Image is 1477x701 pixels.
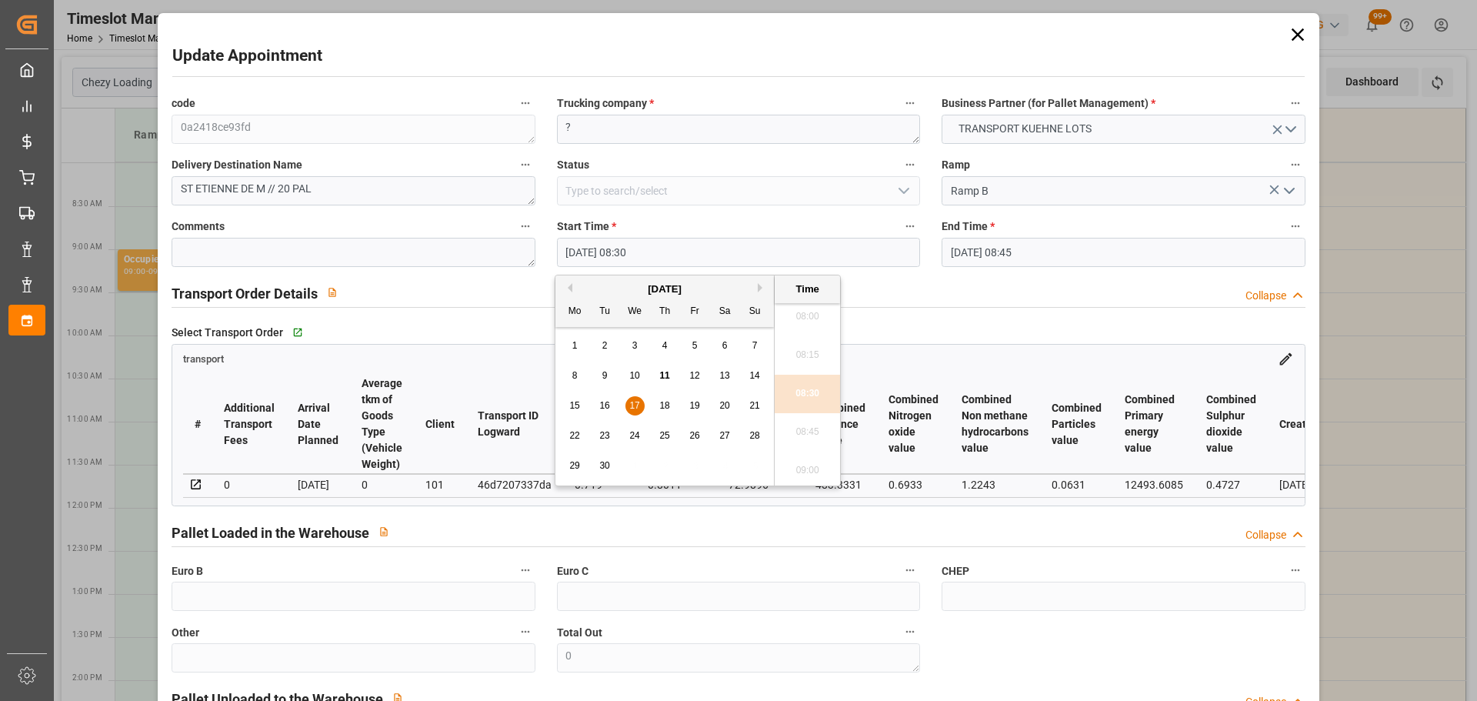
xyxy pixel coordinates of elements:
[595,336,615,356] div: Choose Tuesday, September 2nd, 2025
[689,400,699,411] span: 19
[942,176,1305,205] input: Type to search/select
[685,302,705,322] div: Fr
[1052,476,1102,494] div: 0.0631
[172,283,318,304] h2: Transport Order Details
[659,370,669,381] span: 11
[298,476,338,494] div: [DATE]
[569,430,579,441] span: 22
[749,370,759,381] span: 14
[1245,527,1286,543] div: Collapse
[1285,560,1305,580] button: CHEP
[172,522,369,543] h2: Pallet Loaded in the Warehouse
[662,340,668,351] span: 4
[318,278,347,307] button: View description
[625,336,645,356] div: Choose Wednesday, September 3rd, 2025
[172,563,203,579] span: Euro B
[659,430,669,441] span: 25
[350,375,414,474] th: Average tkm of Goods Type (Vehicle Weight)
[942,238,1305,267] input: DD-MM-YYYY HH:MM
[557,95,654,112] span: Trucking company
[900,622,920,642] button: Total Out
[172,115,535,144] textarea: 0a2418ce93fd
[625,426,645,446] div: Choose Wednesday, September 24th, 2025
[779,282,836,297] div: Time
[942,115,1305,144] button: open menu
[625,302,645,322] div: We
[629,430,639,441] span: 24
[599,460,609,471] span: 30
[557,643,920,673] textarea: 0
[745,302,765,322] div: Su
[942,157,970,173] span: Ramp
[900,216,920,236] button: Start Time *
[1285,155,1305,175] button: Ramp
[900,155,920,175] button: Status
[942,219,995,235] span: End Time
[599,400,609,411] span: 16
[560,331,770,481] div: month 2025-09
[692,340,698,351] span: 5
[183,375,212,474] th: #
[286,375,350,474] th: Arrival Date Planned
[745,366,765,386] div: Choose Sunday, September 14th, 2025
[715,426,735,446] div: Choose Saturday, September 27th, 2025
[632,340,638,351] span: 3
[749,430,759,441] span: 28
[715,336,735,356] div: Choose Saturday, September 6th, 2025
[629,370,639,381] span: 10
[1206,476,1256,494] div: 0.4727
[685,336,705,356] div: Choose Friday, September 5th, 2025
[685,366,705,386] div: Choose Friday, September 12th, 2025
[900,560,920,580] button: Euro C
[1113,375,1195,474] th: Combined Primary energy value
[183,353,224,365] span: transport
[745,426,765,446] div: Choose Sunday, September 28th, 2025
[172,176,535,205] textarea: ST ETIENNE DE M // 20 PAL
[1195,375,1268,474] th: Combined Sulphur dioxide value
[172,625,199,641] span: Other
[515,216,535,236] button: Comments
[892,179,915,203] button: open menu
[572,340,578,351] span: 1
[595,302,615,322] div: Tu
[595,426,615,446] div: Choose Tuesday, September 23rd, 2025
[889,476,939,494] div: 0.6933
[172,44,322,68] h2: Update Appointment
[557,115,920,144] textarea: ?
[515,93,535,113] button: code
[172,95,195,112] span: code
[515,622,535,642] button: Other
[565,396,585,416] div: Choose Monday, September 15th, 2025
[758,283,767,292] button: Next Month
[557,625,602,641] span: Total Out
[557,157,589,173] span: Status
[557,219,616,235] span: Start Time
[602,370,608,381] span: 9
[555,282,774,297] div: [DATE]
[1285,93,1305,113] button: Business Partner (for Pallet Management) *
[557,238,920,267] input: DD-MM-YYYY HH:MM
[1040,375,1113,474] th: Combined Particles value
[719,430,729,441] span: 27
[172,325,283,341] span: Select Transport Order
[563,283,572,292] button: Previous Month
[515,560,535,580] button: Euro B
[719,370,729,381] span: 13
[942,563,969,579] span: CHEP
[565,302,585,322] div: Mo
[655,336,675,356] div: Choose Thursday, September 4th, 2025
[722,340,728,351] span: 6
[478,476,552,494] div: 46d7207337da
[625,366,645,386] div: Choose Wednesday, September 10th, 2025
[962,476,1029,494] div: 1.2243
[942,95,1155,112] span: Business Partner (for Pallet Management)
[745,336,765,356] div: Choose Sunday, September 7th, 2025
[414,375,466,474] th: Client
[572,370,578,381] span: 8
[183,352,224,364] a: transport
[655,366,675,386] div: Choose Thursday, September 11th, 2025
[569,400,579,411] span: 15
[625,396,645,416] div: Choose Wednesday, September 17th, 2025
[745,396,765,416] div: Choose Sunday, September 21st, 2025
[659,400,669,411] span: 18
